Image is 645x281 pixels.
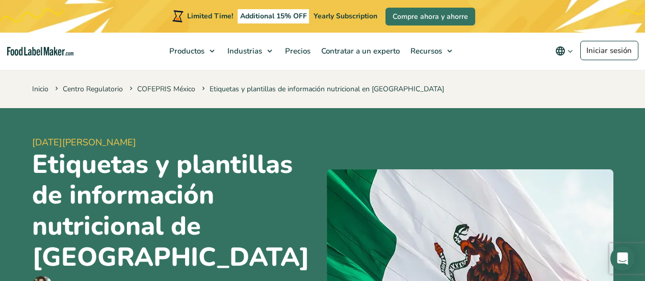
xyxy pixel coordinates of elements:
span: Etiquetas y plantillas de información nutricional en [GEOGRAPHIC_DATA] [200,84,444,94]
span: [DATE][PERSON_NAME] [32,136,319,149]
span: Additional 15% OFF [238,9,309,23]
a: Inicio [32,84,48,94]
span: Productos [166,46,205,56]
a: Compre ahora y ahorre [385,8,475,25]
a: COFEPRIS México [137,84,195,94]
a: Precios [280,33,314,69]
span: Industrias [224,46,263,56]
a: Productos [164,33,220,69]
span: Limited Time! [187,11,233,21]
span: Yearly Subscription [314,11,377,21]
span: Recursos [407,46,443,56]
a: Recursos [405,33,457,69]
span: Precios [282,46,312,56]
div: Open Intercom Messenger [610,246,635,271]
h1: Etiquetas y plantillas de información nutricional de [GEOGRAPHIC_DATA] [32,149,319,273]
a: Contratar a un experto [316,33,403,69]
a: Iniciar sesión [580,41,638,60]
a: Industrias [222,33,277,69]
span: Contratar a un experto [318,46,401,56]
a: Centro Regulatorio [63,84,123,94]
